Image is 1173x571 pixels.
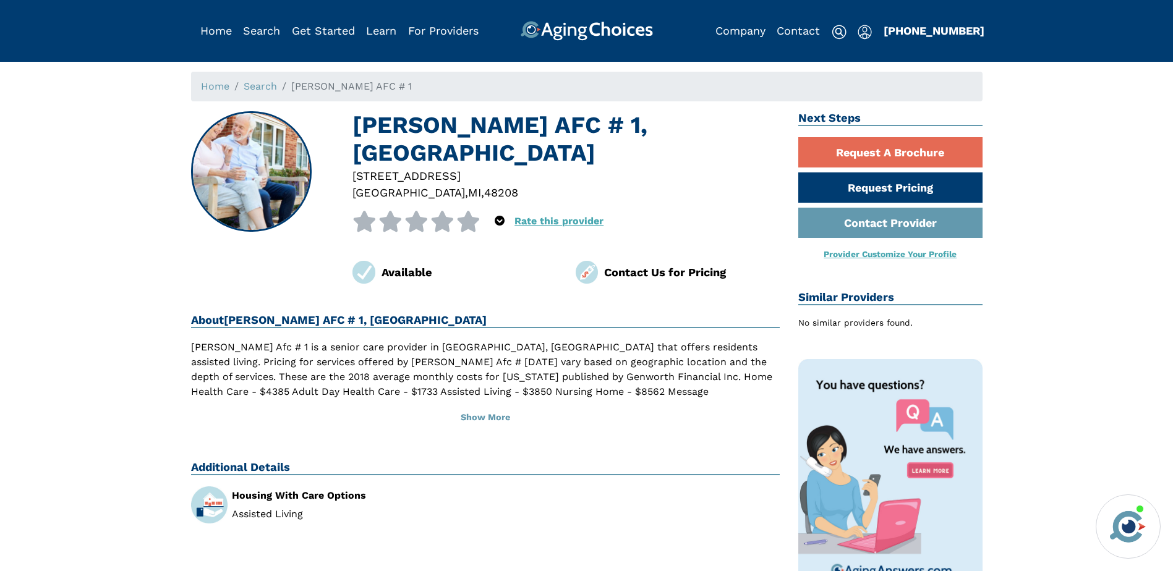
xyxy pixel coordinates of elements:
h2: Additional Details [191,460,780,475]
button: Show More [191,404,780,431]
a: Search [243,24,280,37]
a: Rate this provider [514,215,604,227]
div: Popover trigger [243,21,280,41]
div: Contact Us for Pricing [604,264,780,281]
a: Contact [777,24,820,37]
nav: breadcrumb [191,72,983,101]
a: Provider Customize Your Profile [824,249,957,259]
a: Search [244,80,277,92]
a: [PHONE_NUMBER] [884,24,984,37]
div: Available [382,264,557,281]
a: Learn [366,24,396,37]
div: Popover trigger [858,21,872,41]
a: Request A Brochure [798,137,983,167]
a: Home [201,80,229,92]
a: Contact Provider [798,208,983,238]
img: avatar [1107,505,1149,548]
div: [STREET_ADDRESS] [352,167,780,184]
p: [PERSON_NAME] Afc # 1 is a senior care provider in [GEOGRAPHIC_DATA], [GEOGRAPHIC_DATA] that offe... [191,340,780,414]
h2: About [PERSON_NAME] AFC # 1, [GEOGRAPHIC_DATA] [191,313,780,328]
h2: Next Steps [798,111,983,126]
a: For Providers [408,24,479,37]
li: Assisted Living [232,509,476,519]
div: No similar providers found. [798,316,983,329]
span: , [465,186,468,199]
span: [GEOGRAPHIC_DATA] [352,186,465,199]
a: Company [715,24,766,37]
img: Jenkins AFC # 1, Detroit MI [192,112,310,231]
div: Popover trigger [495,211,505,232]
a: Home [200,24,232,37]
img: search-icon.svg [832,25,847,40]
span: [PERSON_NAME] AFC # 1 [291,80,412,92]
h1: [PERSON_NAME] AFC # 1, [GEOGRAPHIC_DATA] [352,111,780,167]
div: Housing With Care Options [232,491,476,501]
img: user-icon.svg [858,25,872,40]
span: , [481,186,484,199]
h2: Similar Providers [798,290,983,305]
span: MI [468,186,481,199]
div: 48208 [484,184,518,201]
a: Get Started [292,24,355,37]
a: Request Pricing [798,172,983,203]
img: AgingChoices [520,21,652,41]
